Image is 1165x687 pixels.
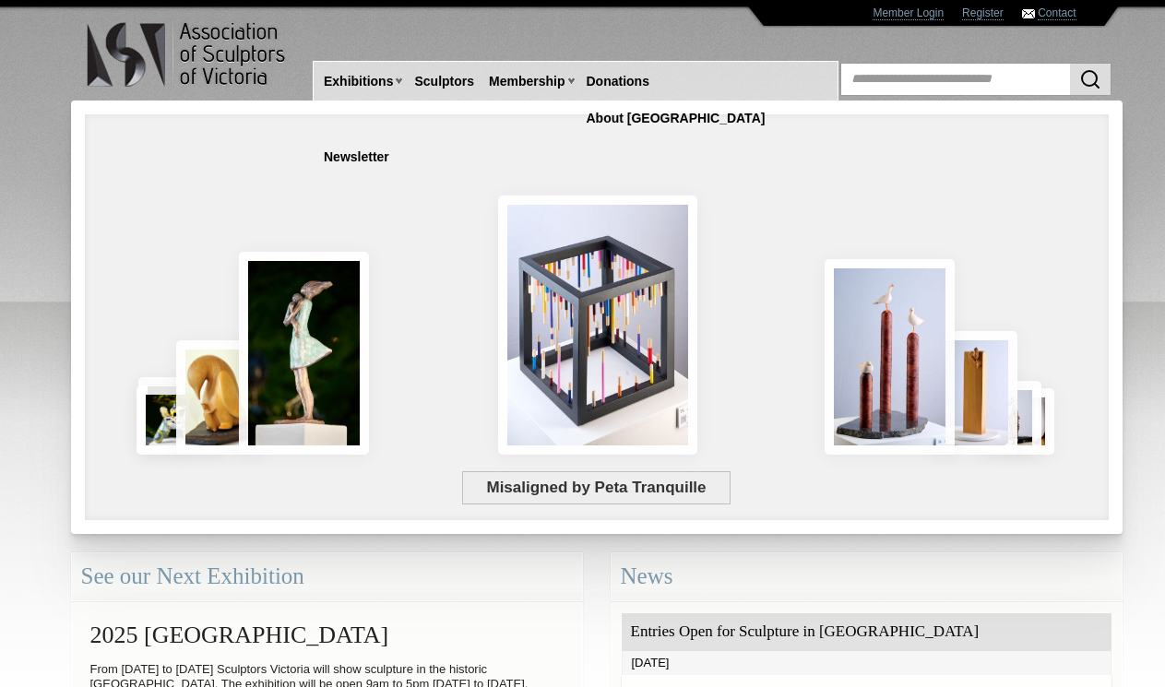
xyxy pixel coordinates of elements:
[316,65,400,99] a: Exhibitions
[1038,6,1076,20] a: Contact
[1022,9,1035,18] img: Contact ASV
[622,651,1112,675] div: [DATE]
[86,18,289,91] img: logo.png
[407,65,481,99] a: Sculptors
[579,101,773,136] a: About [GEOGRAPHIC_DATA]
[611,552,1123,601] div: News
[579,65,657,99] a: Donations
[825,259,955,455] img: Rising Tides
[498,195,697,455] img: Misaligned
[481,65,572,99] a: Membership
[622,613,1112,651] div: Entries Open for Sculpture in [GEOGRAPHIC_DATA]
[1079,68,1101,90] img: Search
[81,612,573,657] h2: 2025 [GEOGRAPHIC_DATA]
[933,331,1017,455] img: Little Frog. Big Climb
[462,471,731,504] span: Misaligned by Peta Tranquille
[962,6,1004,20] a: Register
[316,140,397,174] a: Newsletter
[71,552,583,601] div: See our Next Exhibition
[239,252,370,455] img: Connection
[873,6,944,20] a: Member Login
